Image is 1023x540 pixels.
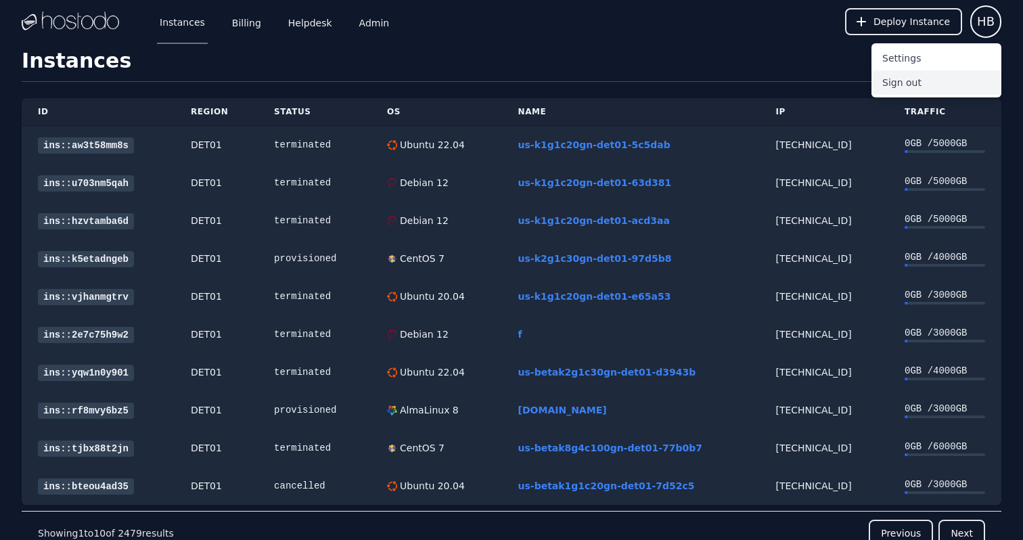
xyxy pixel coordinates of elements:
span: 2479 [118,528,142,539]
button: Settings [871,46,1001,70]
div: DET01 [191,365,242,379]
p: Showing to of results [38,526,174,540]
a: ins::k5etadngeb [38,251,134,267]
a: us-k1g1c20gn-det01-acd3aa [518,215,670,226]
button: Deploy Instance [845,8,962,35]
img: CentOS 7 (Disabled for now, need to fix network connectivity) [387,254,397,264]
th: OS [371,98,502,126]
a: us-k1g1c20gn-det01-e65a53 [518,291,671,302]
div: [TECHNICAL_ID] [775,328,872,341]
th: ID [22,98,175,126]
div: provisioned [274,252,355,265]
div: DET01 [191,290,242,303]
img: AlmaLinux 8 [387,405,397,415]
div: [TECHNICAL_ID] [775,441,872,455]
div: terminated [274,176,355,189]
div: 0 GB / 4000 GB [905,364,985,378]
a: f [518,329,522,340]
div: 0 GB / 6000 GB [905,440,985,453]
div: DET01 [191,214,242,227]
a: ins::bteou4ad35 [38,478,134,495]
div: DET01 [191,328,242,341]
a: ins::u703nm5qah [38,175,134,192]
div: terminated [274,214,355,227]
span: 10 [93,528,106,539]
a: ins::hzvtamba6d [38,213,134,229]
div: [TECHNICAL_ID] [775,290,872,303]
div: Debian 12 [397,176,449,189]
a: ins::vjhanmgtrv [38,289,134,305]
div: Ubuntu 20.04 [397,290,465,303]
th: Status [258,98,371,126]
div: Ubuntu 20.04 [397,479,465,493]
div: terminated [274,138,355,152]
img: Debian 12 [387,330,397,340]
div: provisioned [274,403,355,417]
div: 0 GB / 3000 GB [905,478,985,491]
a: ins::rf8mvy6bz5 [38,403,134,419]
img: CentOS 7 (Disabled for now, need to fix network connectivity) [387,443,397,453]
div: 0 GB / 3000 GB [905,288,985,302]
img: Ubuntu 22.04 [387,367,397,378]
div: cancelled [274,479,355,493]
div: Ubuntu 22.04 [397,138,465,152]
div: 0 GB / 5000 GB [905,175,985,188]
div: 0 GB / 5000 GB [905,212,985,226]
div: DET01 [191,441,242,455]
th: IP [759,98,888,126]
img: Ubuntu 20.04 [387,481,397,491]
div: DET01 [191,138,242,152]
span: Deploy Instance [873,15,950,28]
div: [TECHNICAL_ID] [775,365,872,379]
a: us-betak8g4c100gn-det01-77b0b7 [518,443,702,453]
div: [TECHNICAL_ID] [775,176,872,189]
img: Logo [22,12,119,32]
div: CentOS 7 [397,252,445,265]
img: Debian 12 [387,178,397,188]
button: User menu [970,5,1001,38]
div: AlmaLinux 8 [397,403,459,417]
div: [TECHNICAL_ID] [775,403,872,417]
span: 1 [78,528,84,539]
div: DET01 [191,403,242,417]
img: Debian 12 [387,216,397,226]
div: [TECHNICAL_ID] [775,252,872,265]
a: ins::yqw1n0y901 [38,365,134,381]
a: [DOMAIN_NAME] [518,405,607,415]
a: ins::aw3t58mm8s [38,137,134,154]
div: [TECHNICAL_ID] [775,138,872,152]
span: HB [977,12,995,31]
a: us-betak1g1c20gn-det01-7d52c5 [518,480,695,491]
h1: Instances [22,49,1001,82]
a: ins::2e7c75h9w2 [38,327,134,343]
div: 0 GB / 3000 GB [905,402,985,415]
div: CentOS 7 [397,441,445,455]
div: [TECHNICAL_ID] [775,214,872,227]
div: 0 GB / 3000 GB [905,326,985,340]
div: DET01 [191,479,242,493]
div: DET01 [191,176,242,189]
th: Name [502,98,760,126]
div: Debian 12 [397,328,449,341]
th: Traffic [888,98,1001,126]
div: [TECHNICAL_ID] [775,479,872,493]
img: Ubuntu 20.04 [387,292,397,302]
a: us-k1g1c20gn-det01-5c5dab [518,139,670,150]
a: us-k1g1c20gn-det01-63d381 [518,177,672,188]
a: us-betak2g1c30gn-det01-d3943b [518,367,696,378]
div: 0 GB / 4000 GB [905,250,985,264]
div: terminated [274,365,355,379]
div: DET01 [191,252,242,265]
button: Sign out [871,70,1001,95]
div: Debian 12 [397,214,449,227]
img: Ubuntu 22.04 [387,140,397,150]
a: ins::tjbx88t2jn [38,441,134,457]
a: us-k2g1c30gn-det01-97d5b8 [518,253,672,264]
th: Region [175,98,258,126]
div: 0 GB / 5000 GB [905,137,985,150]
div: Ubuntu 22.04 [397,365,465,379]
div: terminated [274,441,355,455]
div: terminated [274,328,355,341]
div: terminated [274,290,355,303]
